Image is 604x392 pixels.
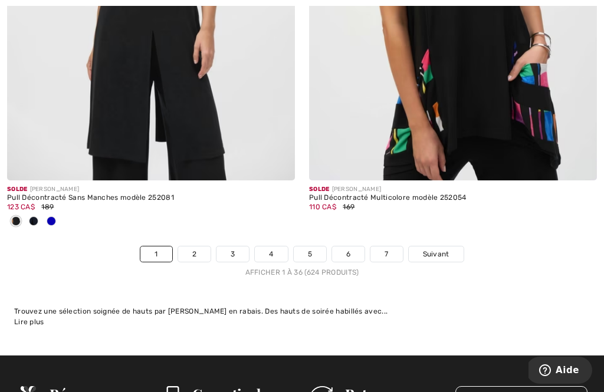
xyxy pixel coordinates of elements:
span: 123 CA$ [7,203,35,211]
div: [PERSON_NAME] [309,185,597,194]
span: Solde [309,186,330,193]
span: 169 [343,203,354,211]
span: 189 [41,203,54,211]
a: 1 [140,246,172,262]
div: Black [7,212,25,232]
span: Solde [7,186,28,193]
div: Midnight Blue [25,212,42,232]
a: Suivant [409,246,464,262]
a: 5 [294,246,326,262]
div: [PERSON_NAME] [7,185,295,194]
div: Royal Sapphire 163 [42,212,60,232]
div: Pull Décontracté Sans Manches modèle 252081 [7,194,295,202]
span: Suivant [423,249,449,259]
div: Pull Décontracté Multicolore modèle 252054 [309,194,597,202]
a: 4 [255,246,287,262]
span: Lire plus [14,318,44,326]
div: Trouvez une sélection soignée de hauts par [PERSON_NAME] en rabais. Des hauts de soirée habillés ... [14,306,590,317]
iframe: Ouvre un widget dans lequel vous pouvez trouver plus d’informations [528,357,592,386]
a: 2 [178,246,211,262]
span: 110 CA$ [309,203,336,211]
a: 3 [216,246,249,262]
a: 7 [370,246,402,262]
a: 6 [332,246,365,262]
